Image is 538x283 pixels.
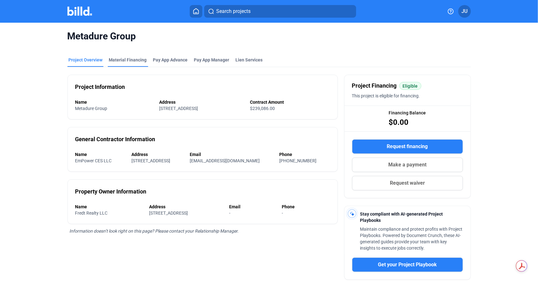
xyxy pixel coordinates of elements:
[360,227,463,251] span: Maintain compliance and protect profits with Project Playbooks. Powered by Document Crunch, these...
[75,99,153,105] div: Name
[250,106,275,111] span: $239,086.00
[75,83,125,91] div: Project Information
[67,7,92,16] img: Billd Company Logo
[75,151,125,158] div: Name
[69,57,103,63] div: Project Overview
[194,57,229,63] span: Pay App Manager
[250,99,330,105] div: Contract Amount
[279,151,330,158] div: Phone
[109,57,147,63] div: Material Financing
[387,143,428,150] span: Request financing
[399,82,421,90] mat-chip: Eligible
[352,257,463,272] button: Get your Project Playbook
[378,261,437,269] span: Get your Project Playbook
[389,110,426,116] span: Financing Balance
[75,211,108,216] span: Fredt Realty LLC
[390,179,425,187] span: Request waiver
[389,117,409,127] span: $0.00
[190,158,260,163] span: [EMAIL_ADDRESS][DOMAIN_NAME]
[131,158,170,163] span: [STREET_ADDRESS]
[75,204,143,210] div: Name
[190,151,273,158] div: Email
[388,161,426,169] span: Make a payment
[159,106,198,111] span: [STREET_ADDRESS]
[75,106,107,111] span: Metadure Group
[360,211,443,223] span: Stay compliant with AI-generated Project Playbooks
[75,158,112,163] span: EmPower CES LLC
[159,99,244,105] div: Address
[282,204,330,210] div: Phone
[204,5,356,18] button: Search projects
[352,93,420,98] span: This project is eligible for financing.
[279,158,316,163] span: [PHONE_NUMBER]
[149,204,223,210] div: Address
[149,211,188,216] span: [STREET_ADDRESS]
[131,151,183,158] div: Address
[229,211,230,216] span: -
[236,57,263,63] div: Lien Services
[352,158,463,172] button: Make a payment
[352,176,463,190] button: Request waiver
[229,204,275,210] div: Email
[352,81,397,90] span: Project Financing
[75,187,147,196] div: Property Owner Information
[461,8,467,15] span: JU
[352,139,463,154] button: Request financing
[75,135,155,144] div: General Contractor Information
[70,228,239,234] span: Information doesn’t look right on this page? Please contact your Relationship Manager.
[153,57,188,63] div: Pay App Advance
[282,211,283,216] span: -
[216,8,251,15] span: Search projects
[458,5,471,18] button: JU
[67,30,471,42] span: Metadure Group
